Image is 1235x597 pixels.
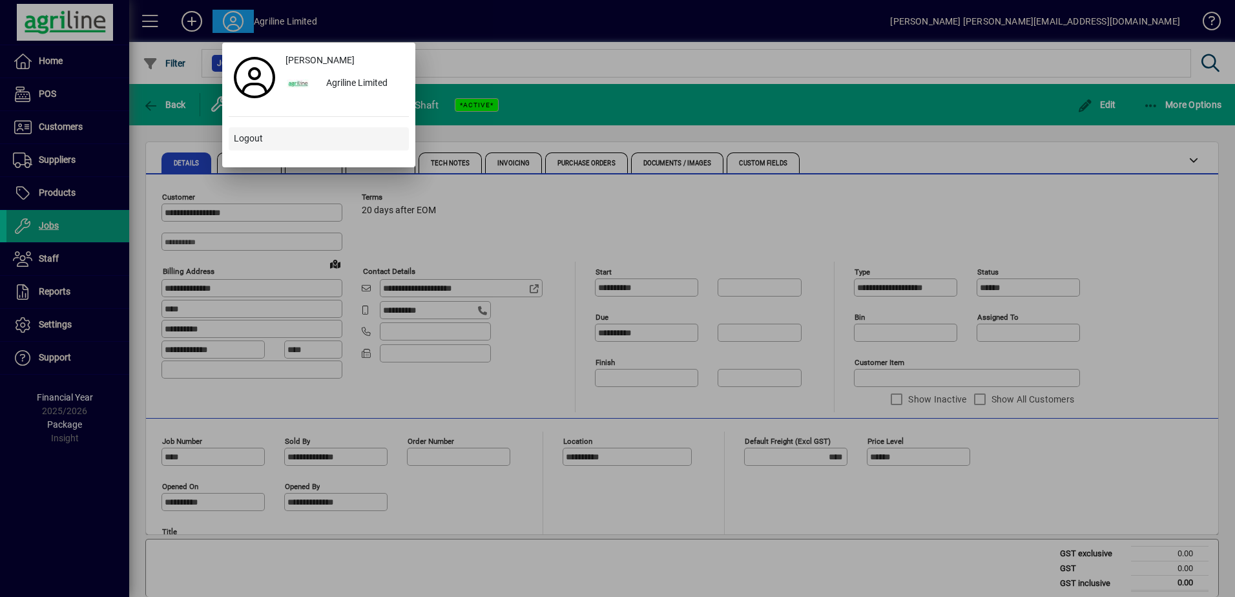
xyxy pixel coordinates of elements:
button: Agriline Limited [280,72,409,96]
a: [PERSON_NAME] [280,49,409,72]
div: Agriline Limited [316,72,409,96]
span: [PERSON_NAME] [285,54,355,67]
a: Profile [229,66,280,89]
button: Logout [229,127,409,151]
span: Logout [234,132,263,145]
